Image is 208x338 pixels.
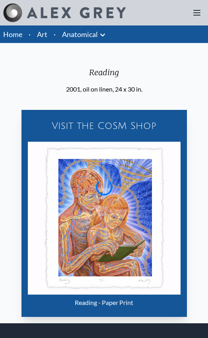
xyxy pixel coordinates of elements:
[25,25,34,43] li: ·
[62,29,98,40] a: Anatomical
[66,67,142,84] div: Reading
[28,142,181,295] img: Reading - Paper Print
[66,84,142,94] div: 2001, oil on linen, 24 x 30 in.
[25,113,184,139] a: Visit the CoSM Shop
[51,25,59,43] li: ·
[28,142,181,311] a: Reading - Paper Print
[3,30,22,39] a: Home
[37,29,47,40] a: Art
[28,295,181,311] div: Reading - Paper Print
